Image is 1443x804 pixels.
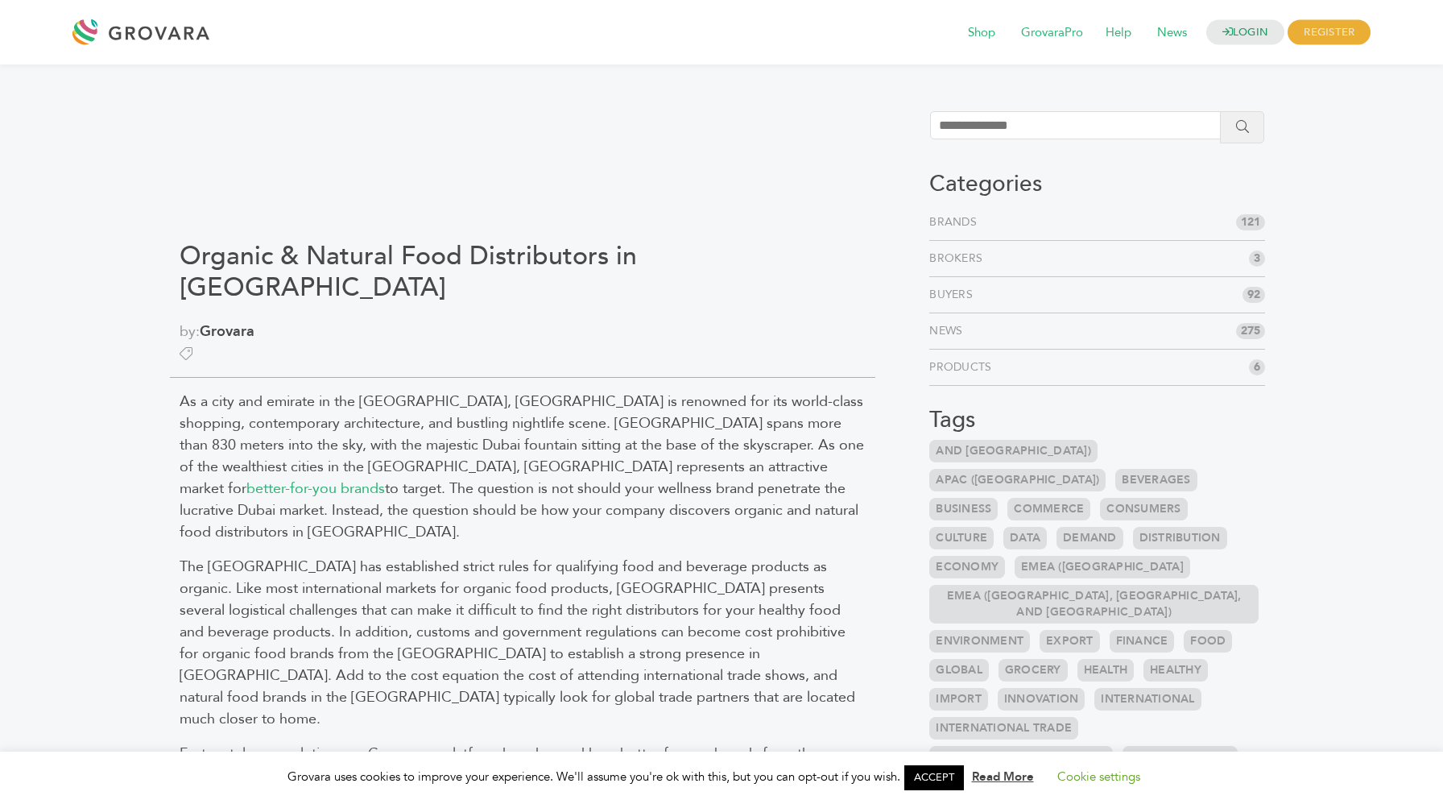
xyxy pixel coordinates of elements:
a: Business [929,498,998,520]
a: Brokers [929,251,989,267]
a: Global [929,659,989,682]
span: REGISTER [1288,20,1371,45]
a: Shop [957,24,1007,42]
a: Import [929,688,988,711]
a: Manufacturers [1123,746,1238,769]
a: Commerce [1007,498,1090,520]
a: Distribution [1133,527,1227,549]
h3: Categories [929,171,1265,198]
a: Brands [929,214,983,230]
a: EMEA ([GEOGRAPHIC_DATA], [GEOGRAPHIC_DATA], and [GEOGRAPHIC_DATA]) [929,585,1259,624]
a: Consumers [1100,498,1187,520]
a: Healthy [1143,659,1208,682]
a: Economy [929,556,1005,578]
a: Cookie settings [1057,769,1140,785]
a: Finance [1110,630,1175,653]
a: Buyers [929,287,979,303]
span: 275 [1236,323,1265,339]
a: International Trade [929,717,1078,740]
a: Data [1003,527,1047,549]
a: News [1146,24,1198,42]
a: Export [1040,630,1100,653]
span: 92 [1242,287,1265,303]
a: ACCEPT [904,765,964,790]
a: better-for-you brands [246,479,385,499]
span: 121 [1236,214,1265,230]
span: As a city and emirate in the [GEOGRAPHIC_DATA], [GEOGRAPHIC_DATA] is renowned for its world-class... [180,392,864,499]
a: Grocery [999,659,1068,682]
a: Health [1077,659,1135,682]
a: International [1094,688,1201,711]
span: 3 [1249,251,1265,267]
span: Shop [957,18,1007,48]
a: LOGIN [1206,20,1285,45]
span: Grovara uses cookies to improve your experience. We'll assume you're ok with this, but you can op... [287,769,1156,785]
span: 6 [1249,359,1265,375]
span: by: [180,321,866,342]
span: GrovaraPro [1010,18,1094,48]
h1: Organic & Natural Food Distributors in [GEOGRAPHIC_DATA] [180,241,866,303]
a: News [929,323,969,339]
a: Culture [929,527,994,549]
span: News [1146,18,1198,48]
a: Environment [929,630,1030,653]
a: Food [1184,630,1232,653]
a: Beverages [1115,469,1197,491]
a: Help [1094,24,1143,42]
h3: Tags [929,407,1265,434]
a: EMEA ([GEOGRAPHIC_DATA] [1015,556,1190,578]
span: The [GEOGRAPHIC_DATA] has established strict rules for qualifying food and beverage products as o... [180,557,855,729]
a: Grovara [200,321,254,342]
a: and [GEOGRAPHIC_DATA]) [929,440,1098,462]
a: Products [929,359,998,375]
a: GrovaraPro [1010,24,1094,42]
a: LATAM ([GEOGRAPHIC_DATA]) [929,746,1112,769]
a: Demand [1056,527,1123,549]
span: Help [1094,18,1143,48]
a: APAC ([GEOGRAPHIC_DATA]) [929,469,1106,491]
a: Read More [972,769,1034,785]
a: Innovation [998,688,1085,711]
span: to target. The question is not should your wellness brand penetrate the lucrative Dubai market. I... [180,479,858,542]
